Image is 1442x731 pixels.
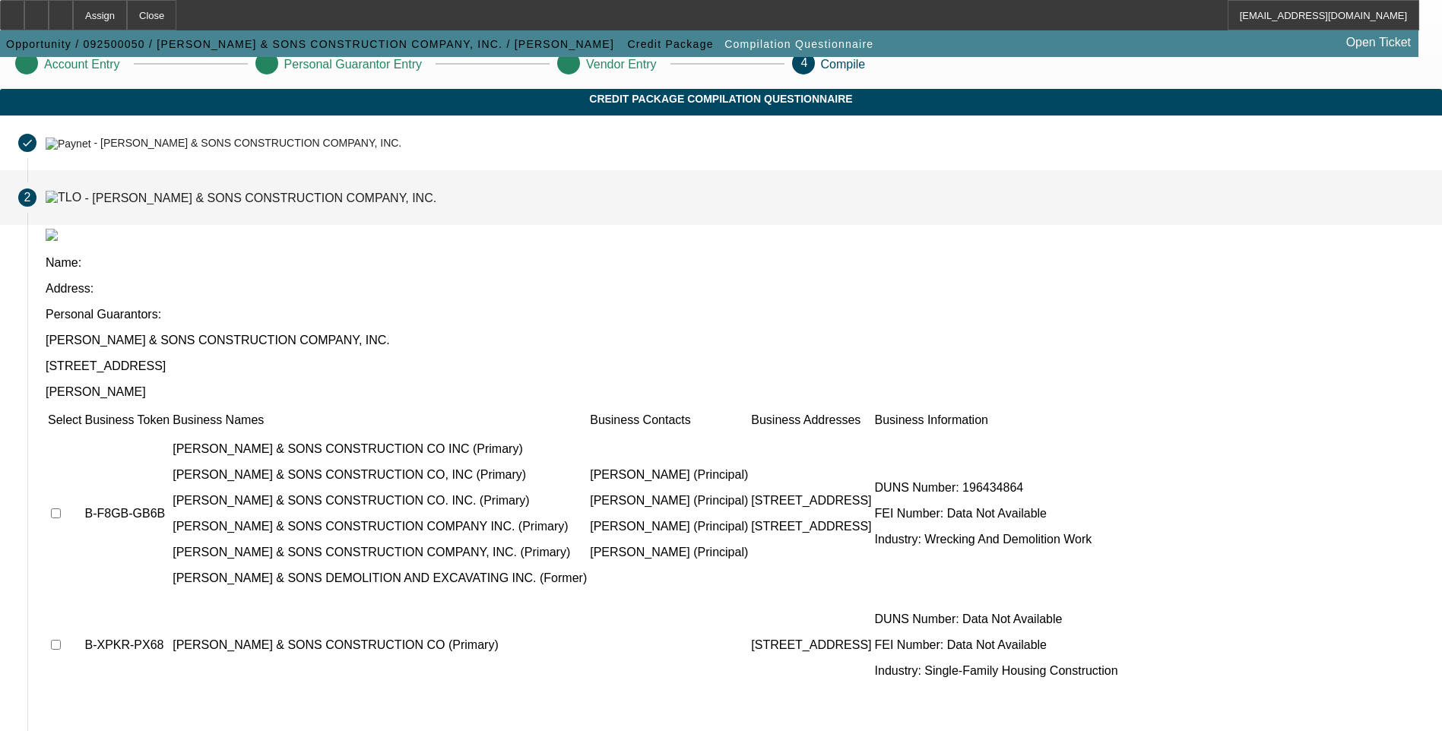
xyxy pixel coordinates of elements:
[46,308,1424,321] p: Personal Guarantors:
[875,638,1118,652] p: FEI Number: Data Not Available
[721,30,877,58] button: Compilation Questionnaire
[875,664,1118,678] p: Industry: Single-Family Housing Construction
[93,138,401,150] div: - [PERSON_NAME] & SONS CONSTRUCTION COMPANY, INC.
[6,38,614,50] span: Opportunity / 092500050 / [PERSON_NAME] & SONS CONSTRUCTION COMPANY, INC. / [PERSON_NAME]
[46,229,58,241] img: tlo.png
[84,600,170,691] td: B-XPKR-PX68
[875,507,1118,521] p: FEI Number: Data Not Available
[46,385,1424,399] p: [PERSON_NAME]
[751,638,871,652] p: [STREET_ADDRESS]
[589,413,749,428] td: Business Contacts
[875,481,1118,495] p: DUNS Number: 196434864
[173,546,587,559] p: [PERSON_NAME] & SONS CONSTRUCTION COMPANY, INC. (Primary)
[173,468,587,482] p: [PERSON_NAME] & SONS CONSTRUCTION CO, INC (Primary)
[628,38,714,50] span: Credit Package
[173,520,587,533] p: [PERSON_NAME] & SONS CONSTRUCTION COMPANY INC. (Primary)
[46,256,1424,270] p: Name:
[84,413,170,428] td: Business Token
[85,191,437,204] div: - [PERSON_NAME] & SONS CONSTRUCTION COMPANY, INC.
[46,138,91,150] img: Paynet
[801,56,808,69] span: 4
[724,38,873,50] span: Compilation Questionnaire
[624,30,718,58] button: Credit Package
[46,334,1424,347] p: [PERSON_NAME] & SONS CONSTRUCTION COMPANY, INC.
[590,468,748,482] p: [PERSON_NAME] (Principal)
[751,520,871,533] p: [STREET_ADDRESS]
[284,58,422,71] p: Personal Guarantor Entry
[874,413,1119,428] td: Business Information
[46,282,1424,296] p: Address:
[751,494,871,508] p: [STREET_ADDRESS]
[46,191,81,204] img: TLO
[173,442,587,456] p: [PERSON_NAME] & SONS CONSTRUCTION CO INC (Primary)
[173,494,587,508] p: [PERSON_NAME] & SONS CONSTRUCTION CO. INC. (Primary)
[44,58,120,71] p: Account Entry
[47,413,82,428] td: Select
[21,137,33,149] mat-icon: done
[750,413,872,428] td: Business Addresses
[11,93,1431,105] span: Credit Package Compilation Questionnaire
[875,533,1118,546] p: Industry: Wrecking And Demolition Work
[173,638,587,652] p: [PERSON_NAME] & SONS CONSTRUCTION CO (Primary)
[1340,30,1417,55] a: Open Ticket
[875,612,1118,626] p: DUNS Number: Data Not Available
[590,494,748,508] p: [PERSON_NAME] (Principal)
[46,359,1424,373] p: [STREET_ADDRESS]
[586,58,657,71] p: Vendor Entry
[172,413,588,428] td: Business Names
[590,520,748,533] p: [PERSON_NAME] (Principal)
[173,571,587,585] p: [PERSON_NAME] & SONS DEMOLITION AND EXCAVATING INC. (Former)
[590,546,748,559] p: [PERSON_NAME] (Principal)
[821,58,866,71] p: Compile
[24,191,31,204] span: 2
[84,429,170,598] td: B-F8GB-GB6B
